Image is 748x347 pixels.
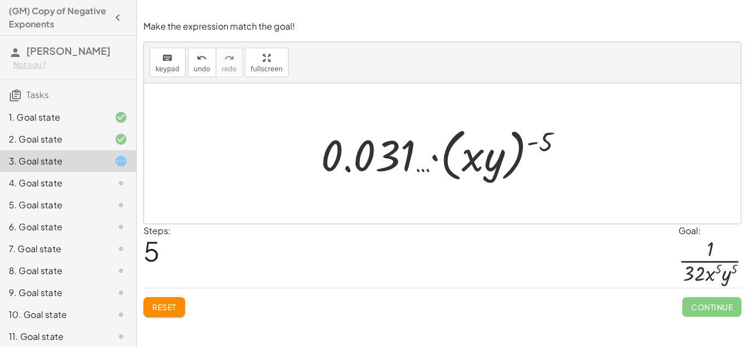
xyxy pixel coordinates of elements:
[143,20,741,33] p: Make the expression match the goal!
[26,89,49,100] span: Tasks
[152,302,176,312] span: Reset
[9,330,97,343] div: 11. Goal state
[156,65,180,73] span: keypad
[13,59,128,70] div: Not you?
[114,111,128,124] i: Task finished and correct.
[114,286,128,299] i: Task not started.
[114,177,128,190] i: Task not started.
[114,330,128,343] i: Task not started.
[143,225,171,236] label: Steps:
[9,111,97,124] div: 1. Goal state
[216,48,243,77] button: redoredo
[114,264,128,277] i: Task not started.
[143,297,185,317] button: Reset
[114,133,128,146] i: Task finished and correct.
[9,155,97,168] div: 3. Goal state
[9,220,97,234] div: 6. Goal state
[9,286,97,299] div: 9. Goal state
[197,52,207,65] i: undo
[114,198,128,212] i: Task not started.
[224,52,234,65] i: redo
[114,308,128,321] i: Task not started.
[114,220,128,234] i: Task not started.
[149,48,186,77] button: keyboardkeypad
[9,4,108,31] h4: (GM) Copy of Negative Exponents
[143,234,160,268] span: 5
[9,242,97,255] div: 7. Goal state
[245,48,289,77] button: fullscreen
[9,198,97,212] div: 5. Goal state
[162,52,172,65] i: keyboard
[222,65,237,73] span: redo
[251,65,283,73] span: fullscreen
[114,242,128,255] i: Task not started.
[9,177,97,190] div: 4. Goal state
[9,308,97,321] div: 10. Goal state
[26,44,111,57] span: [PERSON_NAME]
[194,65,210,73] span: undo
[188,48,216,77] button: undoundo
[114,155,128,168] i: Task started.
[678,224,741,237] div: Goal:
[9,133,97,146] div: 2. Goal state
[9,264,97,277] div: 8. Goal state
